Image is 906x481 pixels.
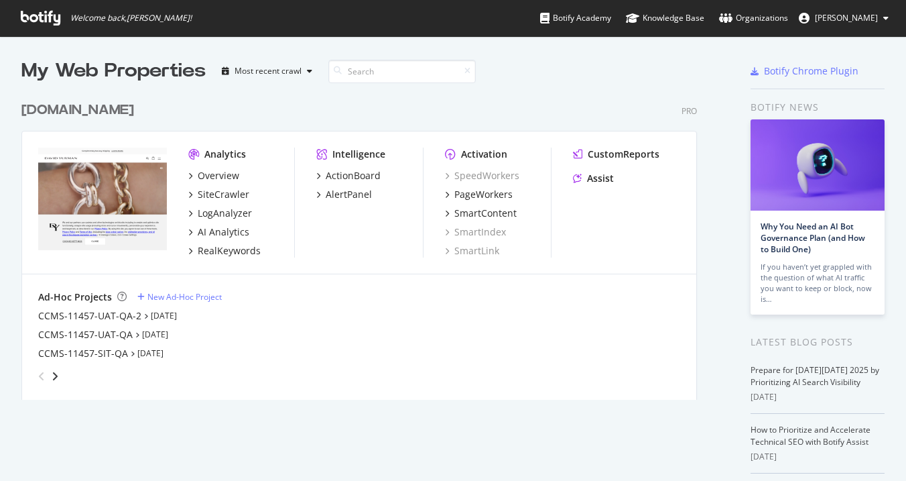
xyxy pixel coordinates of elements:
[188,169,239,182] a: Overview
[198,225,249,239] div: AI Analytics
[198,244,261,258] div: RealKeywords
[137,291,222,303] a: New Ad-Hoc Project
[761,221,865,255] a: Why You Need an AI Bot Governance Plan (and How to Build One)
[626,11,704,25] div: Knowledge Base
[540,11,611,25] div: Botify Academy
[751,364,879,388] a: Prepare for [DATE][DATE] 2025 by Prioritizing AI Search Visibility
[751,391,885,403] div: [DATE]
[587,172,614,185] div: Assist
[751,424,870,447] a: How to Prioritize and Accelerate Technical SEO with Botify Assist
[198,169,239,182] div: Overview
[137,348,164,359] a: [DATE]
[764,64,858,78] div: Botify Chrome Plugin
[682,105,697,117] div: Pro
[216,60,318,82] button: Most recent crawl
[38,347,128,360] a: CCMS-11457-SIT-QA
[454,188,513,201] div: PageWorkers
[38,328,133,341] a: CCMS-11457-UAT-QA
[326,169,381,182] div: ActionBoard
[445,244,499,258] a: SmartLink
[573,148,659,161] a: CustomReports
[815,12,878,23] span: Bianca Blackburn
[445,207,517,220] a: SmartContent
[751,100,885,115] div: Botify news
[751,335,885,350] div: Latest Blog Posts
[461,148,507,161] div: Activation
[445,188,513,201] a: PageWorkers
[751,451,885,463] div: [DATE]
[573,172,614,185] a: Assist
[151,310,177,321] a: [DATE]
[198,188,249,201] div: SiteCrawler
[719,11,788,25] div: Organizations
[454,207,517,220] div: SmartContent
[21,101,139,120] a: [DOMAIN_NAME]
[21,101,134,120] div: [DOMAIN_NAME]
[316,188,372,201] a: AlertPanel
[21,85,708,400] div: grid
[33,366,50,387] div: angle-left
[188,188,249,201] a: SiteCrawler
[445,225,506,239] a: SmartIndex
[788,7,899,29] button: [PERSON_NAME]
[445,169,519,182] a: SpeedWorkers
[751,119,885,211] img: Why You Need an AI Bot Governance Plan (and How to Build One)
[142,329,168,340] a: [DATE]
[332,148,385,161] div: Intelligence
[21,58,206,85] div: My Web Properties
[198,207,252,220] div: LogAnalyzer
[204,148,246,161] div: Analytics
[38,290,112,304] div: Ad-Hoc Projects
[235,67,302,75] div: Most recent crawl
[188,207,252,220] a: LogAnalyzer
[38,148,167,250] img: davidyurman.com
[147,291,222,303] div: New Ad-Hoc Project
[70,13,192,23] span: Welcome back, [PERSON_NAME] !
[316,169,381,182] a: ActionBoard
[50,370,60,383] div: angle-right
[328,60,476,83] input: Search
[751,64,858,78] a: Botify Chrome Plugin
[188,244,261,258] a: RealKeywords
[188,225,249,239] a: AI Analytics
[326,188,372,201] div: AlertPanel
[38,309,141,323] a: CCMS-11457-UAT-QA-2
[761,262,875,305] div: If you haven’t yet grappled with the question of what AI traffic you want to keep or block, now is…
[588,148,659,161] div: CustomReports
